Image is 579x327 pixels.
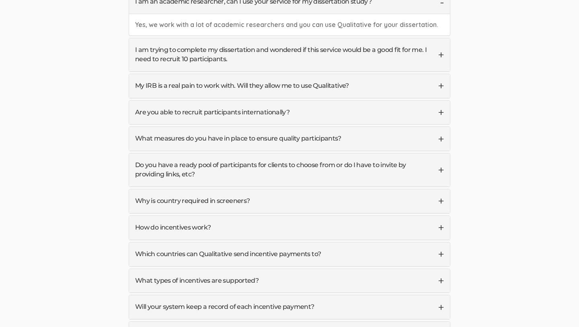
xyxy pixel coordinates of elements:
[129,153,450,186] a: Do you have a ready pool of participants for clients to choose from or do I have to invite by pro...
[129,127,450,151] a: What measures do you have in place to ensure quality participants?
[129,295,450,319] a: Will your system keep a record of each incentive payment?
[129,269,450,293] a: What types of incentives are supported?
[129,189,450,213] a: Why is country required in screeners?
[129,242,450,266] a: Which countries can Qualitative send incentive payments to?
[129,101,450,124] a: Are you able to recruit participants internationally?
[129,216,450,240] a: How do incentives work?
[129,74,450,98] a: My IRB is a real pain to work with. Will they allow me to use Qualitative?
[129,14,450,35] div: Yes, we work with a lot of academic researchers and you can use Qualitative for your dissertation.
[129,38,450,71] a: I am trying to complete my dissertation and wondered if this service would be a good fit for me. ...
